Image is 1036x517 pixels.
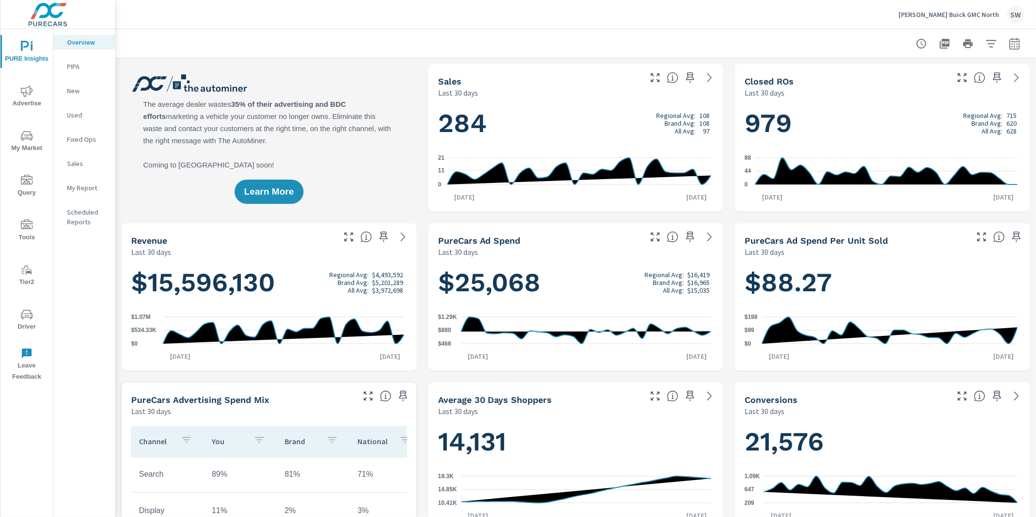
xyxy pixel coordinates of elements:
td: 89% [204,462,277,486]
text: 88 [745,154,751,161]
td: Search [131,462,204,486]
p: Brand Avg: [664,119,696,127]
span: Learn More [244,187,294,196]
button: Make Fullscreen [360,388,376,404]
span: Save this to your personalized report [395,388,411,404]
p: $16,965 [687,279,710,286]
text: $198 [745,314,758,320]
a: See more details in report [395,229,411,245]
p: $15,035 [687,286,710,294]
p: All Avg: [982,127,1002,135]
h1: 284 [438,107,714,140]
div: PIPA [53,59,115,74]
p: $4,493,592 [372,271,403,279]
text: 14.85K [438,486,457,493]
span: Total sales revenue over the selected date range. [Source: This data is sourced from the dealer’s... [360,231,372,243]
p: Scheduled Reports [67,207,107,227]
span: Tools [3,219,50,243]
text: $1.07M [131,314,151,320]
button: Make Fullscreen [647,70,663,85]
text: $0 [131,340,138,347]
span: Save this to your personalized report [682,229,698,245]
text: 0 [438,181,442,188]
p: Used [67,110,107,120]
span: Number of Repair Orders Closed by the selected dealership group over the selected time range. [So... [974,72,985,83]
span: My Market [3,130,50,154]
p: [DATE] [447,192,481,202]
span: Save this to your personalized report [376,229,391,245]
p: My Report [67,183,107,193]
span: Save this to your personalized report [989,70,1005,85]
h5: Closed ROs [745,76,794,86]
p: $16,419 [687,271,710,279]
text: $468 [438,340,451,347]
text: 21 [438,154,445,161]
p: 108 [699,119,710,127]
button: "Export Report to PDF" [935,34,954,53]
div: My Report [53,181,115,195]
h1: $15,596,130 [131,266,407,299]
span: Query [3,175,50,199]
p: You [212,436,246,446]
span: Save this to your personalized report [682,70,698,85]
p: All Avg: [675,127,696,135]
h1: 14,131 [438,425,714,458]
span: Save this to your personalized report [1009,229,1024,245]
span: Save this to your personalized report [989,388,1005,404]
text: $1.29K [438,314,457,320]
p: 97 [703,127,710,135]
span: Driver [3,309,50,333]
span: Tier2 [3,264,50,288]
p: Regional Avg: [329,271,369,279]
span: Average cost of advertising per each vehicle sold at the dealer over the selected date range. The... [993,231,1005,243]
p: Sales [67,159,107,168]
p: [DATE] [679,351,713,361]
p: New [67,86,107,96]
div: Scheduled Reports [53,205,115,229]
text: 11 [438,167,445,174]
p: Last 30 days [438,87,478,99]
p: Brand Avg: [971,119,1002,127]
button: Learn More [235,180,304,204]
div: Fixed Ops [53,132,115,147]
p: National [357,436,391,446]
p: 715 [1006,112,1017,119]
span: The number of dealer-specified goals completed by a visitor. [Source: This data is provided by th... [974,390,985,402]
a: See more details in report [702,388,717,404]
p: Last 30 days [438,246,478,258]
p: $3,972,698 [372,286,403,294]
div: nav menu [0,29,53,386]
h5: Conversions [745,395,798,405]
span: Leave Feedback [3,348,50,383]
span: This table looks at how you compare to the amount of budget you spend per channel as opposed to y... [380,390,391,402]
div: Overview [53,35,115,50]
p: [DATE] [679,192,713,202]
div: New [53,83,115,98]
div: SW [1007,6,1024,23]
p: Regional Avg: [645,271,684,279]
p: 108 [699,112,710,119]
p: [DATE] [762,351,796,361]
p: Brand [285,436,319,446]
p: Brand Avg: [653,279,684,286]
td: 81% [277,462,350,486]
p: [DATE] [163,351,197,361]
h1: 979 [745,107,1020,140]
p: Channel [139,436,173,446]
text: 209 [745,500,754,506]
p: All Avg: [348,286,369,294]
span: A rolling 30 day total of daily Shoppers on the dealership website, averaged over the selected da... [667,390,679,402]
h5: PureCars Ad Spend [438,235,521,246]
button: Make Fullscreen [647,229,663,245]
h1: $25,068 [438,266,714,299]
p: PIPA [67,62,107,71]
text: $880 [438,327,451,334]
h1: 21,576 [745,425,1020,458]
a: See more details in report [1009,388,1024,404]
p: Last 30 days [438,405,478,417]
text: $99 [745,327,754,334]
button: Make Fullscreen [341,229,357,245]
p: Last 30 days [131,246,171,258]
h5: Revenue [131,235,167,246]
a: See more details in report [1009,70,1024,85]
